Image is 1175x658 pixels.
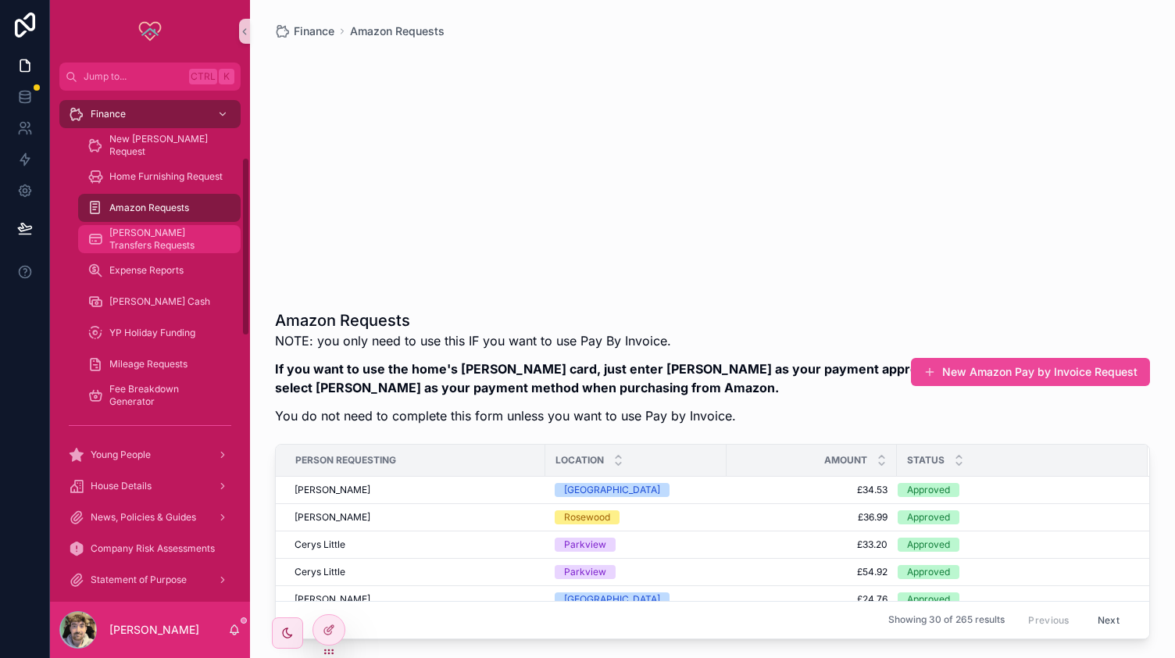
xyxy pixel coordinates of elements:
span: Fee Breakdown Generator [109,383,225,408]
a: £24.76 [736,593,887,606]
button: Jump to...CtrlK [59,63,241,91]
span: Amount [824,454,867,467]
a: [PERSON_NAME] [295,593,536,606]
div: Parkview [564,565,606,579]
span: Company Risk Assessments [91,542,215,555]
a: YP Holiday Funding [78,319,241,347]
span: [PERSON_NAME] Transfers Requests [109,227,225,252]
a: £33.20 [736,538,887,551]
span: Ctrl [189,69,217,84]
a: Parkview [555,565,717,579]
span: K [220,70,233,83]
button: New Amazon Pay by Invoice Request [911,358,1150,386]
a: Amazon Requests [350,23,445,39]
a: [GEOGRAPHIC_DATA] [555,483,717,497]
a: £36.99 [736,511,887,524]
div: [GEOGRAPHIC_DATA] [564,592,660,606]
div: Approved [907,538,950,552]
span: Finance [91,108,126,120]
a: Fee Breakdown Generator [78,381,241,409]
a: Expense Reports [78,256,241,284]
p: NOTE: you only need to use this IF you want to use Pay By Invoice. [275,331,997,350]
span: Young People [91,449,151,461]
a: Parkview [555,538,717,552]
a: Young People [59,441,241,469]
span: [PERSON_NAME] [295,593,370,606]
span: House Details [91,480,152,492]
a: Approved [898,565,1129,579]
a: Approved [898,483,1129,497]
a: £54.92 [736,566,887,578]
a: Home Furnishing Request [78,163,241,191]
a: Approved [898,538,1129,552]
a: News, Policies & Guides [59,503,241,531]
div: Parkview [564,538,606,552]
a: Approved [898,592,1129,606]
div: Rosewood [564,510,610,524]
span: Person Requesting [295,454,396,467]
a: [PERSON_NAME] [295,484,536,496]
span: Location [555,454,604,467]
span: News, Policies & Guides [91,511,196,524]
p: [PERSON_NAME] [109,622,199,638]
a: Statement of Purpose [59,566,241,594]
a: Rosewood [555,510,717,524]
a: [PERSON_NAME] Cash [78,288,241,316]
span: [PERSON_NAME] Cash [109,295,210,308]
a: [PERSON_NAME] Transfers Requests [78,225,241,253]
span: [PERSON_NAME] [295,484,370,496]
a: Amazon Requests [78,194,241,222]
button: Next [1087,608,1130,632]
span: Status [907,454,945,467]
a: Cerys Little [295,566,536,578]
a: Mileage Requests [78,350,241,378]
span: Showing 30 of 265 results [888,614,1005,627]
a: Company Risk Assessments [59,535,241,563]
span: YP Holiday Funding [109,327,195,339]
p: You do not need to complete this form unless you want to use Pay by Invoice. [275,406,997,425]
span: Finance [294,23,334,39]
div: Approved [907,592,950,606]
span: New [PERSON_NAME] Request [109,133,225,158]
div: Approved [907,510,950,524]
strong: If you want to use the home's [PERSON_NAME] card, just enter [PERSON_NAME] as your payment approv... [275,361,995,395]
a: Approved [898,510,1129,524]
a: House Details [59,472,241,500]
span: Jump to... [84,70,183,83]
span: Statement of Purpose [91,574,187,586]
span: Cerys Little [295,566,345,578]
span: Amazon Requests [109,202,189,214]
span: Home Furnishing Request [109,170,223,183]
img: App logo [137,19,162,44]
h1: Amazon Requests [275,309,997,331]
div: Approved [907,483,950,497]
div: scrollable content [50,91,250,602]
div: Approved [907,565,950,579]
a: New [PERSON_NAME] Request [78,131,241,159]
a: Finance [275,23,334,39]
div: [GEOGRAPHIC_DATA] [564,483,660,497]
span: [PERSON_NAME] [295,511,370,524]
span: Mileage Requests [109,358,187,370]
a: Finance [59,100,241,128]
span: Expense Reports [109,264,184,277]
span: Cerys Little [295,538,345,551]
a: [PERSON_NAME] [295,511,536,524]
a: Cerys Little [295,538,536,551]
a: [GEOGRAPHIC_DATA] [555,592,717,606]
a: £34.53 [736,484,887,496]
